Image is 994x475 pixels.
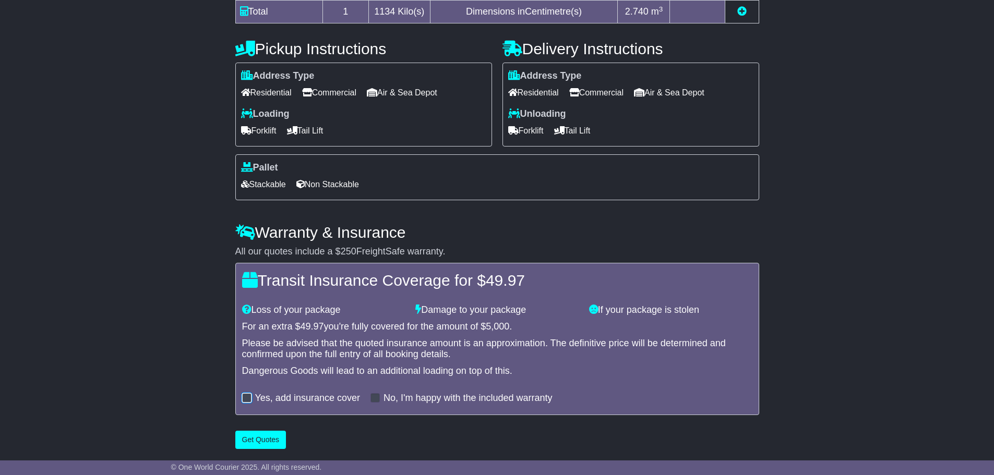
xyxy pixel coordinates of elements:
[242,272,752,289] h4: Transit Insurance Coverage for $
[241,123,277,139] span: Forklift
[241,162,278,174] label: Pallet
[235,224,759,241] h4: Warranty & Insurance
[486,321,509,332] span: 5,000
[241,84,292,101] span: Residential
[296,176,359,192] span: Non Stackable
[659,5,663,13] sup: 3
[508,108,566,120] label: Unloading
[242,366,752,377] div: Dangerous Goods will lead to an additional loading on top of this.
[255,393,360,404] label: Yes, add insurance cover
[235,246,759,258] div: All our quotes include a $ FreightSafe warranty.
[341,246,356,257] span: 250
[367,84,437,101] span: Air & Sea Depot
[374,6,395,17] span: 1134
[242,321,752,333] div: For an extra $ you're fully covered for the amount of $ .
[384,393,553,404] label: No, I'm happy with the included warranty
[242,338,752,360] div: Please be advised that the quoted insurance amount is an approximation. The definitive price will...
[508,84,559,101] span: Residential
[241,176,286,192] span: Stackable
[301,321,324,332] span: 49.97
[368,1,430,23] td: Kilo(s)
[410,305,584,316] div: Damage to your package
[235,431,286,449] button: Get Quotes
[237,305,411,316] div: Loss of your package
[241,108,290,120] label: Loading
[241,70,315,82] label: Address Type
[569,84,624,101] span: Commercial
[508,123,544,139] span: Forklift
[508,70,582,82] label: Address Type
[584,305,758,316] div: If your package is stolen
[634,84,704,101] span: Air & Sea Depot
[651,6,663,17] span: m
[235,1,322,23] td: Total
[171,463,322,471] span: © One World Courier 2025. All rights reserved.
[322,1,368,23] td: 1
[554,123,591,139] span: Tail Lift
[235,40,492,57] h4: Pickup Instructions
[625,6,649,17] span: 2.740
[502,40,759,57] h4: Delivery Instructions
[486,272,525,289] span: 49.97
[737,6,747,17] a: Add new item
[287,123,324,139] span: Tail Lift
[302,84,356,101] span: Commercial
[430,1,618,23] td: Dimensions in Centimetre(s)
